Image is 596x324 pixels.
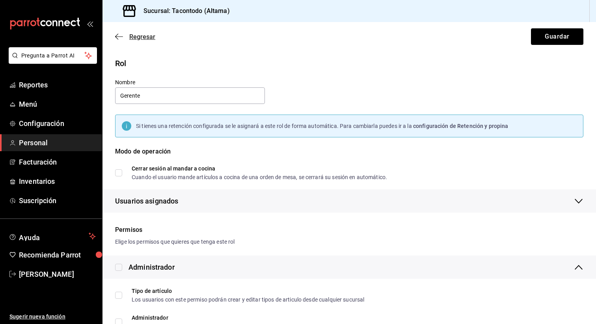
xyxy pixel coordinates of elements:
[115,57,583,69] div: Rol
[531,28,583,45] button: Guardar
[136,123,413,129] span: Si tienes una retención configurada se le asignará a este rol de forma automática. Para cambiarla...
[19,176,96,187] span: Inventarios
[19,231,86,241] span: Ayuda
[115,238,583,246] div: Elige los permisos que quieres que tenga este rol
[87,20,93,27] button: open_drawer_menu
[19,118,96,129] span: Configuración
[115,80,265,85] label: Nombre
[19,250,96,260] span: Recomienda Parrot
[19,80,96,90] span: Reportes
[132,297,364,302] div: Los usuarios con este permiso podrán crear y editar tipos de articulo desde cualquier sucursal
[413,123,508,129] span: configuración de Retención y propina
[19,269,96,280] span: [PERSON_NAME]
[132,288,364,294] div: Tipo de artículo
[19,195,96,206] span: Suscripción
[115,147,583,166] div: Modo de operación
[132,315,248,320] div: Administrador
[137,6,230,16] h3: Sucursal: Tacontodo (Altama)
[129,33,155,41] span: Regresar
[9,313,96,321] span: Sugerir nueva función
[19,157,96,167] span: Facturación
[115,196,178,206] span: Usuarios asignados
[9,47,97,64] button: Pregunta a Parrot AI
[129,262,175,272] div: Administrador
[19,99,96,109] span: Menú
[115,225,583,235] div: Permisos
[6,57,97,65] a: Pregunta a Parrot AI
[132,174,387,180] div: Cuando el usuario mande artículos a cocina de una orden de mesa, se cerrará su sesión en automático.
[19,137,96,148] span: Personal
[132,166,387,171] div: Cerrar sesión al mandar a cocina
[115,33,155,41] button: Regresar
[21,52,85,60] span: Pregunta a Parrot AI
